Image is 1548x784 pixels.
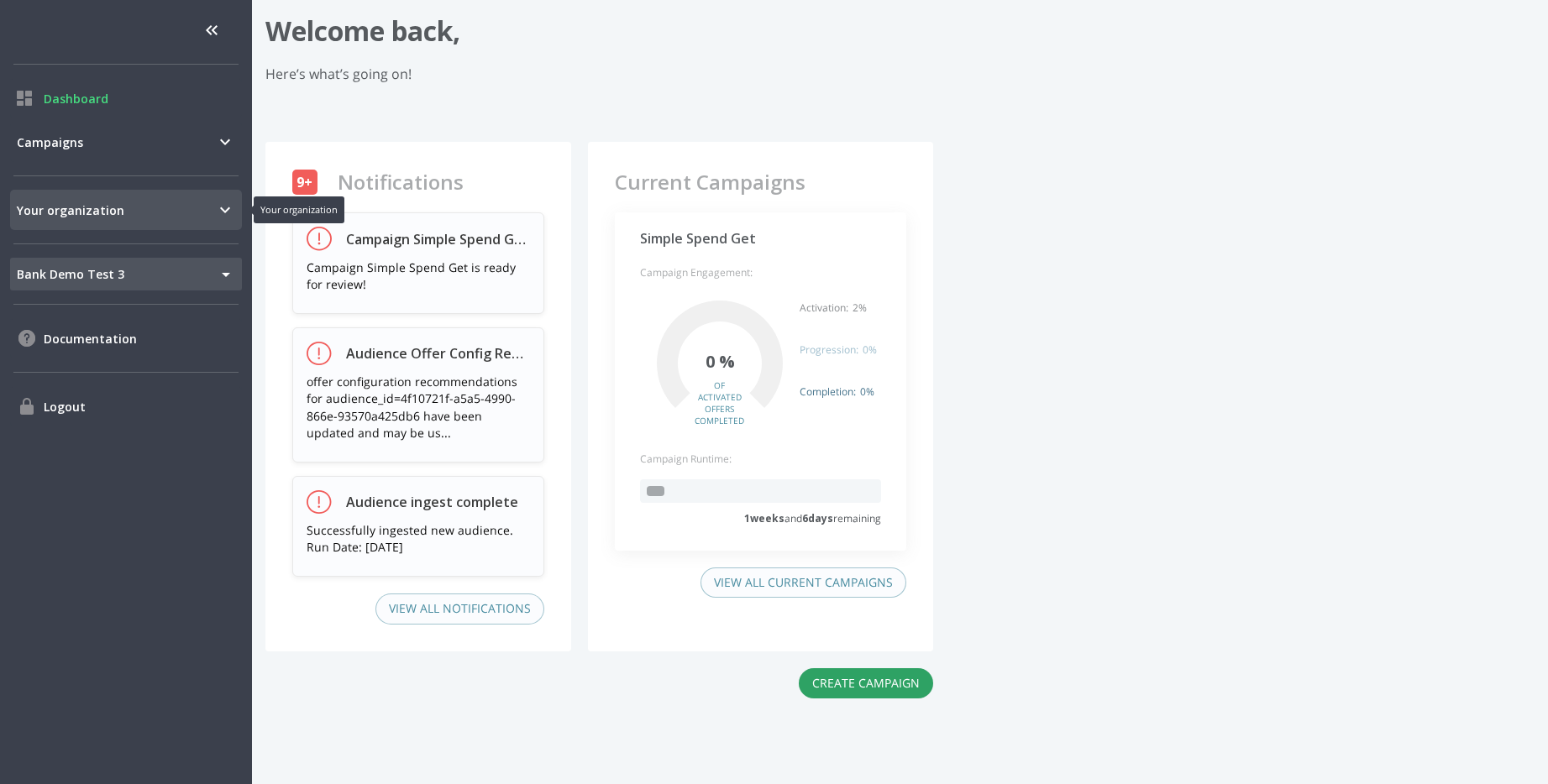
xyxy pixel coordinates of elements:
[254,196,344,223] div: Your organization
[744,511,784,525] span: 1 weeks
[833,511,881,525] span: remaining
[292,170,317,195] div: 9+
[338,169,464,196] h2: Notifications
[802,511,833,525] span: 6 days
[800,343,858,358] div: Progression:
[375,593,544,625] button: View All Notifications
[799,668,933,699] button: Create Campaign
[858,301,867,315] span: %
[17,133,215,151] span: Campaigns
[17,91,32,106] img: Dashboard icon
[701,567,906,598] button: View All Current Campaigns
[615,169,805,196] h2: Current Campaigns
[800,301,848,316] div: Activation:
[10,258,242,290] div: Bank Demo Test 3
[307,374,530,441] p: offer configuration recommendations for audience_id=4f10721f-a5a5-4990-866e-93570a425db6 have bee...
[17,201,215,219] span: Your organization
[699,379,741,426] span: of activated offers completed
[346,343,529,363] h5: Audience Offer Config Recs Updated
[705,351,734,374] text: 0 %
[10,318,242,358] div: Documentation
[640,229,881,248] div: Simple Spend Get
[10,386,242,426] div: Logout
[853,301,858,315] span: 2
[346,492,518,512] h5: Audience ingest complete
[13,261,131,287] span: Bank Demo Test 3
[868,342,877,357] span: %
[640,452,881,466] div: Campaign Runtime:
[860,384,866,399] span: 0
[265,14,1535,48] h1: Welcome back,
[784,511,802,525] span: and
[307,259,530,293] p: Campaign Simple Spend Get is ready for review!
[10,122,242,162] div: Campaigns
[265,65,1535,84] div: Here’s what’s going on!
[640,265,881,280] div: Campaign Engagement:
[307,522,530,556] p: Successfully ingested new audience. Run Date: 2025-10-07
[800,385,856,400] div: Completion:
[866,384,874,399] span: %
[44,330,235,348] span: Documentation
[17,396,37,416] img: Logout icon
[346,229,529,249] h5: Campaign Simple Spend Get ready for review!
[44,90,235,107] span: Dashboard
[44,398,235,416] span: Logout
[863,342,868,357] span: 0
[17,328,37,348] img: Documentation icon
[10,190,242,230] div: Your organization
[10,78,242,118] div: Dashboard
